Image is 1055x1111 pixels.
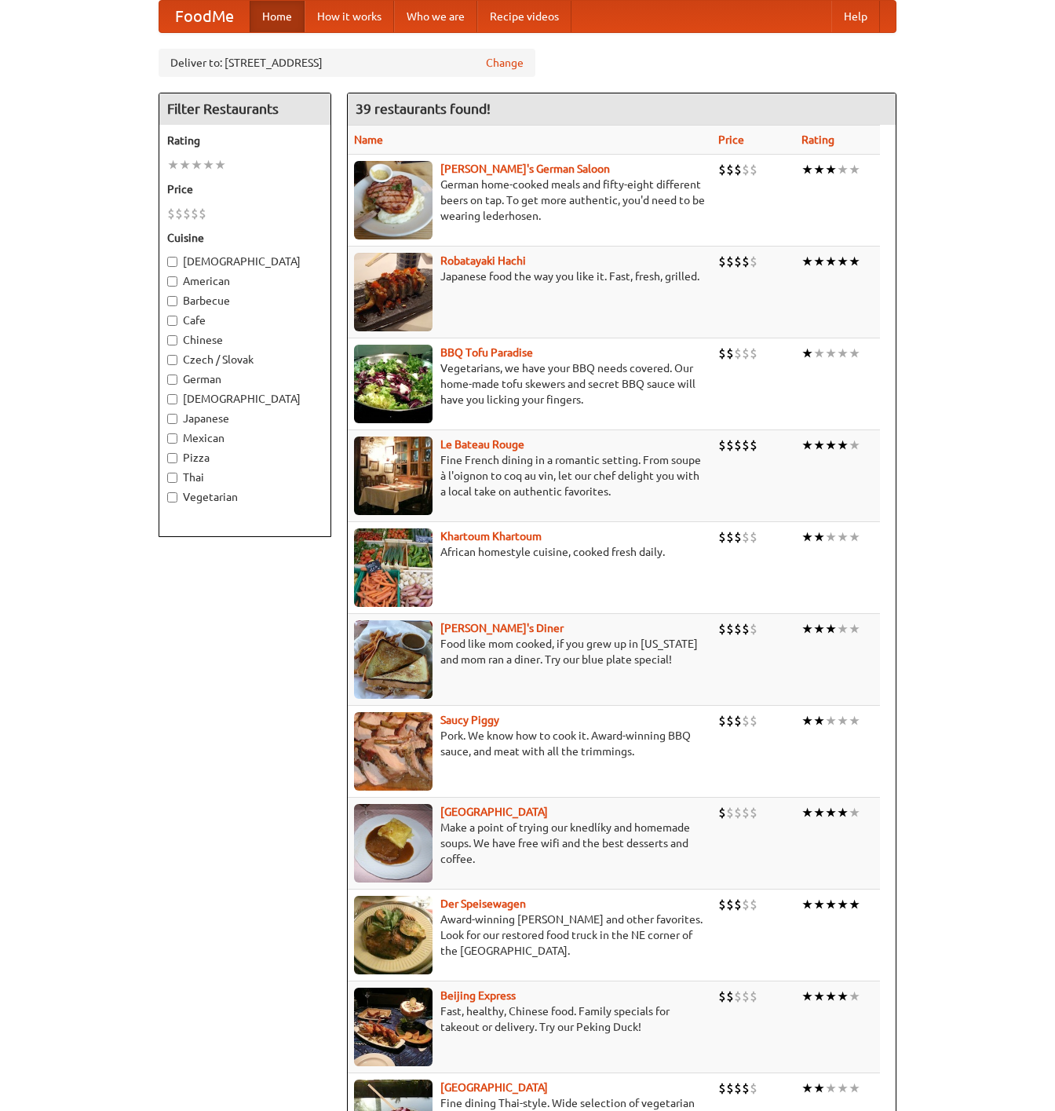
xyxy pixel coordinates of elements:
li: $ [734,253,742,270]
label: Czech / Slovak [167,352,323,367]
li: $ [734,804,742,821]
li: ★ [813,1080,825,1097]
li: $ [750,437,757,454]
li: $ [750,1080,757,1097]
a: [PERSON_NAME]'s German Saloon [440,163,610,175]
li: ★ [837,712,849,729]
img: robatayaki.jpg [354,253,433,331]
li: $ [718,345,726,362]
a: Help [831,1,880,32]
p: Fast, healthy, Chinese food. Family specials for takeout or delivery. Try our Peking Duck! [354,1003,706,1035]
a: Change [486,55,524,71]
li: $ [718,528,726,546]
ng-pluralize: 39 restaurants found! [356,101,491,116]
li: ★ [825,896,837,913]
li: $ [734,345,742,362]
li: $ [726,437,734,454]
li: $ [750,253,757,270]
label: Mexican [167,430,323,446]
label: Japanese [167,411,323,426]
p: Pork. We know how to cook it. Award-winning BBQ sauce, and meat with all the trimmings. [354,728,706,759]
li: $ [734,712,742,729]
a: Name [354,133,383,146]
li: $ [718,804,726,821]
li: $ [750,988,757,1005]
p: German home-cooked meals and fifty-eight different beers on tap. To get more authentic, you'd nee... [354,177,706,224]
li: ★ [849,712,860,729]
img: saucy.jpg [354,712,433,791]
a: Recipe videos [477,1,571,32]
li: ★ [825,620,837,638]
a: Le Bateau Rouge [440,438,524,451]
li: $ [718,253,726,270]
li: ★ [825,712,837,729]
li: $ [750,528,757,546]
li: $ [726,528,734,546]
b: Beijing Express [440,989,516,1002]
input: Chinese [167,335,177,345]
b: Robatayaki Hachi [440,254,526,267]
h4: Filter Restaurants [159,93,330,125]
li: $ [734,161,742,178]
li: ★ [849,161,860,178]
li: ★ [849,896,860,913]
li: ★ [849,988,860,1005]
li: ★ [837,437,849,454]
li: $ [734,528,742,546]
div: Deliver to: [STREET_ADDRESS] [159,49,535,77]
li: $ [718,620,726,638]
li: ★ [837,161,849,178]
h5: Rating [167,133,323,148]
li: $ [718,161,726,178]
p: African homestyle cuisine, cooked fresh daily. [354,544,706,560]
li: ★ [801,437,813,454]
a: Who we are [394,1,477,32]
li: $ [734,620,742,638]
li: $ [750,712,757,729]
label: Vegetarian [167,489,323,505]
b: BBQ Tofu Paradise [440,346,533,359]
label: Pizza [167,450,323,466]
input: American [167,276,177,287]
input: German [167,375,177,385]
label: Cafe [167,312,323,328]
p: Vegetarians, we have your BBQ needs covered. Our home-made tofu skewers and secret BBQ sauce will... [354,360,706,407]
input: Mexican [167,433,177,444]
li: ★ [825,345,837,362]
li: $ [726,620,734,638]
a: [GEOGRAPHIC_DATA] [440,806,548,818]
p: Award-winning [PERSON_NAME] and other favorites. Look for our restored food truck in the NE corne... [354,912,706,959]
li: ★ [813,712,825,729]
li: $ [718,1080,726,1097]
li: ★ [837,896,849,913]
li: $ [726,161,734,178]
li: ★ [801,712,813,729]
a: [PERSON_NAME]'s Diner [440,622,564,634]
a: FoodMe [159,1,250,32]
a: Der Speisewagen [440,897,526,910]
label: Thai [167,470,323,485]
li: $ [742,620,750,638]
li: ★ [801,988,813,1005]
li: $ [742,161,750,178]
li: ★ [214,156,226,174]
li: ★ [801,528,813,546]
a: Khartoum Khartoum [440,530,542,543]
a: How it works [305,1,394,32]
a: Rating [801,133,834,146]
input: [DEMOGRAPHIC_DATA] [167,394,177,404]
li: $ [726,804,734,821]
li: ★ [849,437,860,454]
li: ★ [801,345,813,362]
li: ★ [849,1080,860,1097]
li: ★ [813,804,825,821]
li: $ [199,205,206,222]
li: ★ [813,437,825,454]
li: ★ [837,345,849,362]
li: ★ [801,253,813,270]
li: ★ [801,896,813,913]
li: $ [718,988,726,1005]
li: ★ [167,156,179,174]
